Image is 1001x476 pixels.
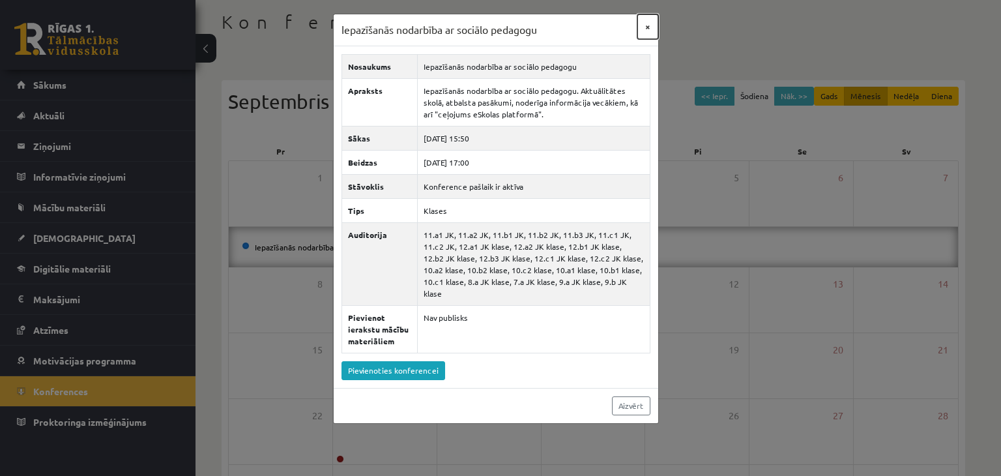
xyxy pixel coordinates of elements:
td: Klases [417,198,650,222]
th: Pievienot ierakstu mācību materiāliem [341,305,417,353]
a: Aizvērt [612,396,650,415]
th: Stāvoklis [341,174,417,198]
a: Pievienoties konferencei [341,361,445,380]
button: × [637,14,658,39]
th: Tips [341,198,417,222]
td: Iepazīšanās nodarbība ar sociālo pedagogu [417,54,650,78]
th: Sākas [341,126,417,150]
td: Iepazīšanās nodarbība ar sociālo pedagogu. Aktuālitātes skolā, atbalsta pasākumi, noderīga inform... [417,78,650,126]
th: Apraksts [341,78,417,126]
td: 11.a1 JK, 11.a2 JK, 11.b1 JK, 11.b2 JK, 11.b3 JK, 11.c1 JK, 11.c2 JK, 12.a1 JK klase, 12.a2 JK kl... [417,222,650,305]
th: Beidzas [341,150,417,174]
td: [DATE] 17:00 [417,150,650,174]
h3: Iepazīšanās nodarbība ar sociālo pedagogu [341,22,537,38]
td: [DATE] 15:50 [417,126,650,150]
th: Auditorija [341,222,417,305]
td: Nav publisks [417,305,650,353]
th: Nosaukums [341,54,417,78]
td: Konference pašlaik ir aktīva [417,174,650,198]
